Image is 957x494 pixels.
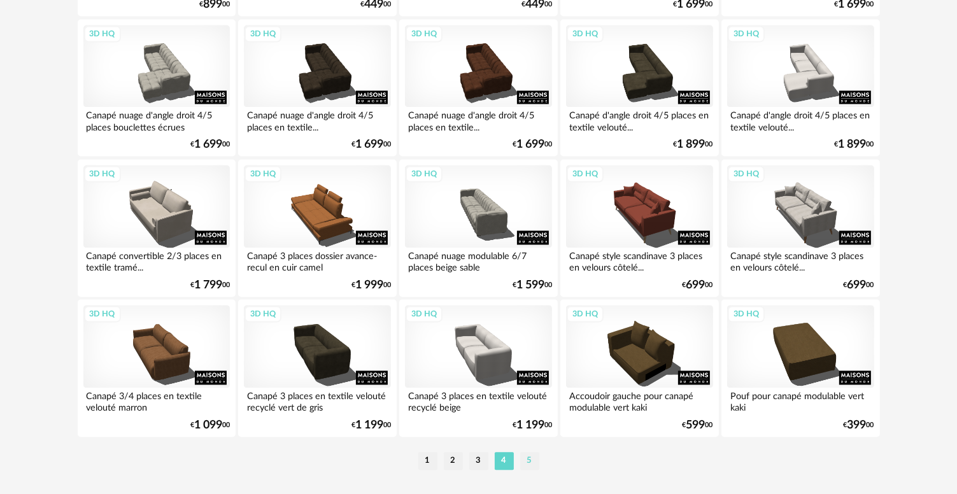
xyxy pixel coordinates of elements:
div: Canapé style scandinave 3 places en velours côtelé... [727,248,874,273]
div: € 00 [513,421,552,430]
a: 3D HQ Canapé style scandinave 3 places en velours côtelé... €69900 [560,159,718,297]
span: 1 699 [516,140,544,149]
a: 3D HQ Canapé nuage d'angle droit 4/5 places bouclettes écrues €1 69900 [78,19,236,157]
a: 3D HQ Canapé d'angle droit 4/5 places en textile velouté... €1 89900 [721,19,879,157]
div: € 00 [683,281,713,290]
a: 3D HQ Canapé nuage d'angle droit 4/5 places en textile... €1 69900 [399,19,557,157]
div: 3D HQ [84,25,121,42]
div: € 00 [190,140,230,149]
span: 1 999 [355,281,383,290]
a: 3D HQ Canapé d'angle droit 4/5 places en textile velouté... €1 89900 [560,19,718,157]
span: 699 [686,281,705,290]
span: 1 199 [516,421,544,430]
div: Canapé 3/4 places en textile velouté marron [83,388,230,413]
div: € 00 [674,140,713,149]
div: Canapé nuage d'angle droit 4/5 places bouclettes écrues [83,107,230,132]
div: 3D HQ [406,25,443,42]
div: 3D HQ [728,306,765,322]
a: 3D HQ Pouf pour canapé modulable vert kaki €39900 [721,299,879,437]
span: 1 899 [839,140,867,149]
a: 3D HQ Canapé 3/4 places en textile velouté marron €1 09900 [78,299,236,437]
div: Canapé d'angle droit 4/5 places en textile velouté... [566,107,712,132]
div: 3D HQ [728,166,765,182]
span: 699 [847,281,867,290]
div: Canapé style scandinave 3 places en velours côtelé... [566,248,712,273]
span: 1 199 [355,421,383,430]
div: Canapé convertible 2/3 places en textile tramé... [83,248,230,273]
div: Canapé nuage d'angle droit 4/5 places en textile... [244,107,390,132]
li: 3 [469,452,488,470]
div: 3D HQ [84,166,121,182]
div: Pouf pour canapé modulable vert kaki [727,388,874,413]
div: € 00 [190,421,230,430]
a: 3D HQ Canapé nuage modulable 6/7 places beige sable €1 59900 [399,159,557,297]
div: € 00 [513,140,552,149]
div: 3D HQ [245,25,281,42]
div: Canapé nuage d'angle droit 4/5 places en textile... [405,107,551,132]
span: 399 [847,421,867,430]
div: € 00 [190,281,230,290]
li: 4 [495,452,514,470]
li: 5 [520,452,539,470]
div: 3D HQ [567,25,604,42]
div: Accoudoir gauche pour canapé modulable vert kaki [566,388,712,413]
div: € 00 [351,281,391,290]
div: 3D HQ [728,25,765,42]
div: 3D HQ [406,166,443,182]
div: 3D HQ [245,166,281,182]
a: 3D HQ Canapé 3 places en textile velouté recyclé vert de gris €1 19900 [238,299,396,437]
div: Canapé nuage modulable 6/7 places beige sable [405,248,551,273]
div: Canapé 3 places en textile velouté recyclé beige [405,388,551,413]
a: 3D HQ Accoudoir gauche pour canapé modulable vert kaki €59900 [560,299,718,437]
span: 1 699 [355,140,383,149]
div: 3D HQ [406,306,443,322]
span: 1 799 [194,281,222,290]
li: 2 [444,452,463,470]
a: 3D HQ Canapé 3 places dossier avance-recul en cuir camel €1 99900 [238,159,396,297]
div: Canapé 3 places dossier avance-recul en cuir camel [244,248,390,273]
div: € 00 [844,421,874,430]
div: € 00 [835,140,874,149]
div: 3D HQ [245,306,281,322]
div: Canapé d'angle droit 4/5 places en textile velouté... [727,107,874,132]
div: € 00 [351,421,391,430]
a: 3D HQ Canapé style scandinave 3 places en velours côtelé... €69900 [721,159,879,297]
span: 1 599 [516,281,544,290]
div: Canapé 3 places en textile velouté recyclé vert de gris [244,388,390,413]
div: € 00 [513,281,552,290]
div: 3D HQ [84,306,121,322]
div: € 00 [683,421,713,430]
span: 1 699 [194,140,222,149]
div: 3D HQ [567,306,604,322]
a: 3D HQ Canapé convertible 2/3 places en textile tramé... €1 79900 [78,159,236,297]
span: 599 [686,421,705,430]
div: 3D HQ [567,166,604,182]
div: € 00 [351,140,391,149]
span: 1 899 [677,140,705,149]
li: 1 [418,452,437,470]
div: € 00 [844,281,874,290]
a: 3D HQ Canapé 3 places en textile velouté recyclé beige €1 19900 [399,299,557,437]
a: 3D HQ Canapé nuage d'angle droit 4/5 places en textile... €1 69900 [238,19,396,157]
span: 1 099 [194,421,222,430]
